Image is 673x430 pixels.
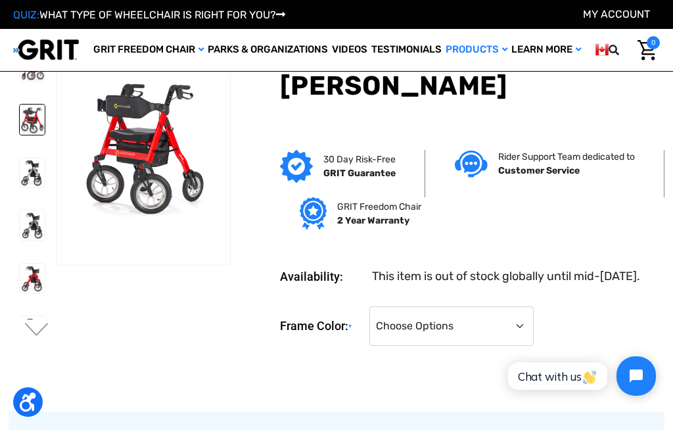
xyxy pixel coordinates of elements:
[444,29,509,71] a: Products
[91,29,206,71] a: GRIT Freedom Chair
[20,210,45,240] img: Uno All-Terrain Rollator by Comodita
[330,29,369,71] a: Videos
[583,8,650,20] a: Account
[337,215,409,226] strong: 2 Year Warranty
[647,36,660,49] span: 0
[13,9,39,21] span: QUIZ:
[509,29,583,71] a: Learn More
[20,105,45,134] img: Uno All-Terrain Rollator by Comodita
[280,306,363,346] label: Frame Color:
[595,41,609,58] img: ca.png
[13,9,285,21] a: QUIZ:WHAT TYPE OF WHEELCHAIR IS RIGHT FOR YOU?
[13,39,79,60] img: GRIT All-Terrain Wheelchair and Mobility Equipment
[280,150,313,183] img: GRIT Guarantee
[372,268,640,285] dd: This item is out of stock globally until mid-[DATE].
[494,345,667,407] iframe: Tidio Chat
[23,323,51,339] button: Go to slide 2 of 3
[20,264,45,293] img: Uno All-Terrain Rollator by Comodita
[638,40,657,60] img: Cart
[369,29,444,71] a: Testimonials
[20,316,45,346] img: Uno All-Terrain Rollator by Comodita
[57,68,230,222] img: Uno All-Terrain Rollator by Comodita
[498,150,635,164] p: Rider Support Team dedicated to
[300,197,327,230] img: Grit freedom
[337,200,421,214] p: GRIT Freedom Chair
[455,151,488,178] img: Customer service
[634,36,660,64] a: Cart with 0 items
[323,168,396,179] strong: GRIT Guarantee
[498,165,580,176] strong: Customer Service
[628,36,634,64] input: Search
[280,268,363,285] dt: Availability:
[20,158,45,187] img: Uno All-Terrain Rollator by Comodita
[206,29,330,71] a: Parks & Organizations
[323,153,396,166] p: 30 Day Risk-Free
